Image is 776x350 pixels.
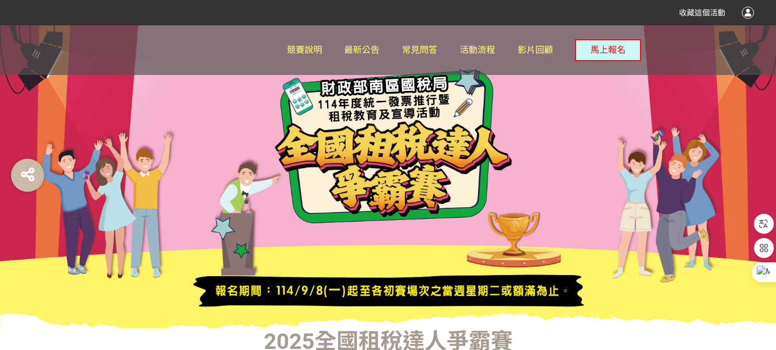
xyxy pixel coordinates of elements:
span: 活動流程 [460,45,495,55]
button: 馬上報名 [575,39,641,61]
span: 常見問答 [402,45,437,55]
a: 影片回顧 [518,25,553,75]
span: 競賽說明 [287,45,322,55]
a: 最新公告 [344,25,379,75]
a: 活動流程 [460,25,495,75]
span: 收藏這個活動 [679,8,725,17]
span: 最新公告 [344,45,379,55]
a: 常見問答 [402,25,437,75]
a: 競賽說明 [287,25,322,75]
span: 影片回顧 [518,45,553,55]
span: 馬上報名 [590,45,626,55]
